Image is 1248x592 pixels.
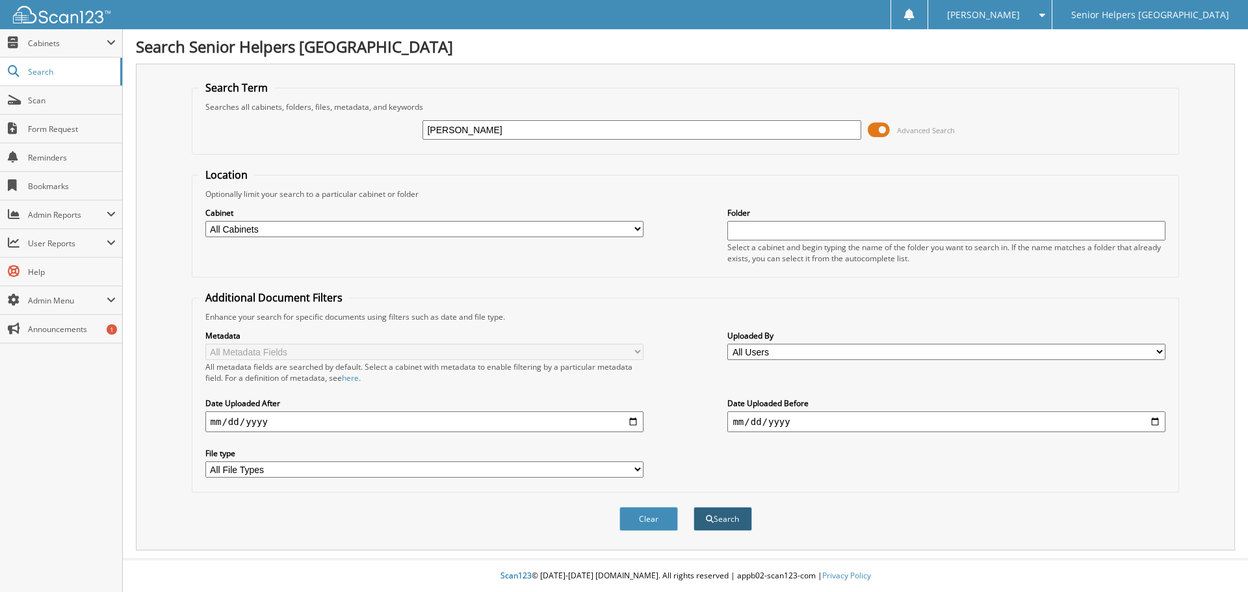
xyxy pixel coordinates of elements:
span: [PERSON_NAME] [947,11,1020,19]
button: Clear [619,507,678,531]
span: Bookmarks [28,181,116,192]
img: scan123-logo-white.svg [13,6,110,23]
label: File type [205,448,643,459]
span: Scan [28,95,116,106]
label: Date Uploaded After [205,398,643,409]
h1: Search Senior Helpers [GEOGRAPHIC_DATA] [136,36,1235,57]
legend: Search Term [199,81,274,95]
label: Folder [727,207,1165,218]
span: Help [28,266,116,277]
div: Enhance your search for specific documents using filters such as date and file type. [199,311,1173,322]
legend: Location [199,168,254,182]
span: Senior Helpers [GEOGRAPHIC_DATA] [1071,11,1229,19]
span: Advanced Search [897,125,955,135]
label: Uploaded By [727,330,1165,341]
span: Cabinets [28,38,107,49]
span: Admin Menu [28,295,107,306]
span: Announcements [28,324,116,335]
div: © [DATE]-[DATE] [DOMAIN_NAME]. All rights reserved | appb02-scan123-com | [123,560,1248,592]
button: Search [694,507,752,531]
label: Cabinet [205,207,643,218]
input: end [727,411,1165,432]
a: Privacy Policy [822,570,871,581]
span: Reminders [28,152,116,163]
a: here [342,372,359,383]
div: Select a cabinet and begin typing the name of the folder you want to search in. If the name match... [727,242,1165,264]
span: Form Request [28,123,116,135]
label: Metadata [205,330,643,341]
span: Search [28,66,114,77]
legend: Additional Document Filters [199,290,349,305]
span: User Reports [28,238,107,249]
div: All metadata fields are searched by default. Select a cabinet with metadata to enable filtering b... [205,361,643,383]
div: 1 [107,324,117,335]
label: Date Uploaded Before [727,398,1165,409]
div: Searches all cabinets, folders, files, metadata, and keywords [199,101,1173,112]
span: Admin Reports [28,209,107,220]
input: start [205,411,643,432]
span: Scan123 [500,570,532,581]
div: Optionally limit your search to a particular cabinet or folder [199,188,1173,199]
